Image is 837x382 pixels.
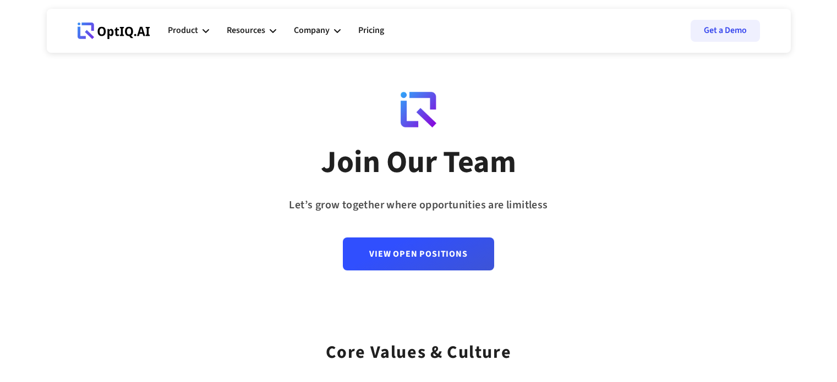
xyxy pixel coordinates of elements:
[294,23,330,38] div: Company
[343,237,494,270] a: View Open Positions
[294,14,341,47] div: Company
[168,23,198,38] div: Product
[321,143,516,182] div: Join Our Team
[326,328,512,367] div: Core values & Culture
[691,20,760,42] a: Get a Demo
[227,14,276,47] div: Resources
[78,14,150,47] a: Webflow Homepage
[227,23,265,38] div: Resources
[289,195,548,215] div: Let’s grow together where opportunities are limitless
[358,14,384,47] a: Pricing
[168,14,209,47] div: Product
